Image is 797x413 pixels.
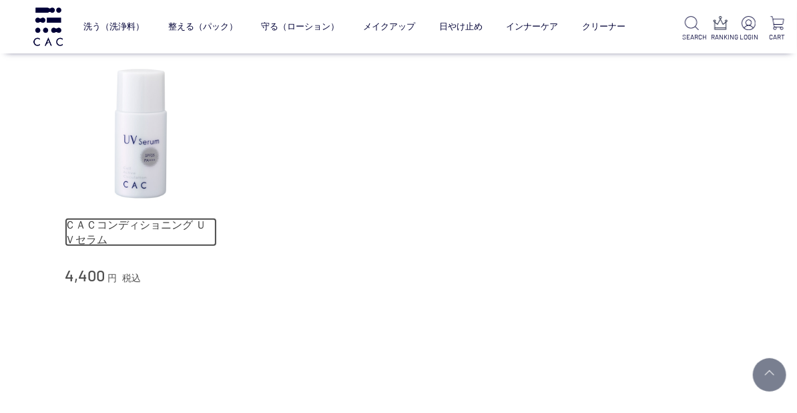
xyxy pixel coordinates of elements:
[168,11,238,42] a: 整える（パック）
[582,11,625,42] a: クリーナー
[83,11,144,42] a: 洗う（洗浄料）
[506,11,558,42] a: インナーケア
[439,11,483,42] a: 日やけ止め
[122,273,141,283] span: 税込
[740,16,758,42] a: LOGIN
[740,32,758,42] p: LOGIN
[683,16,701,42] a: SEARCH
[65,55,217,208] img: ＣＡＣコンディショニング ＵＶセラム
[65,218,217,247] a: ＣＡＣコンディショニング ＵＶセラム
[711,32,729,42] p: RANKING
[768,16,786,42] a: CART
[768,32,786,42] p: CART
[262,11,340,42] a: 守る（ローション）
[363,11,415,42] a: メイクアップ
[31,7,65,45] img: logo
[107,273,117,283] span: 円
[683,32,701,42] p: SEARCH
[711,16,729,42] a: RANKING
[65,265,105,285] span: 4,400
